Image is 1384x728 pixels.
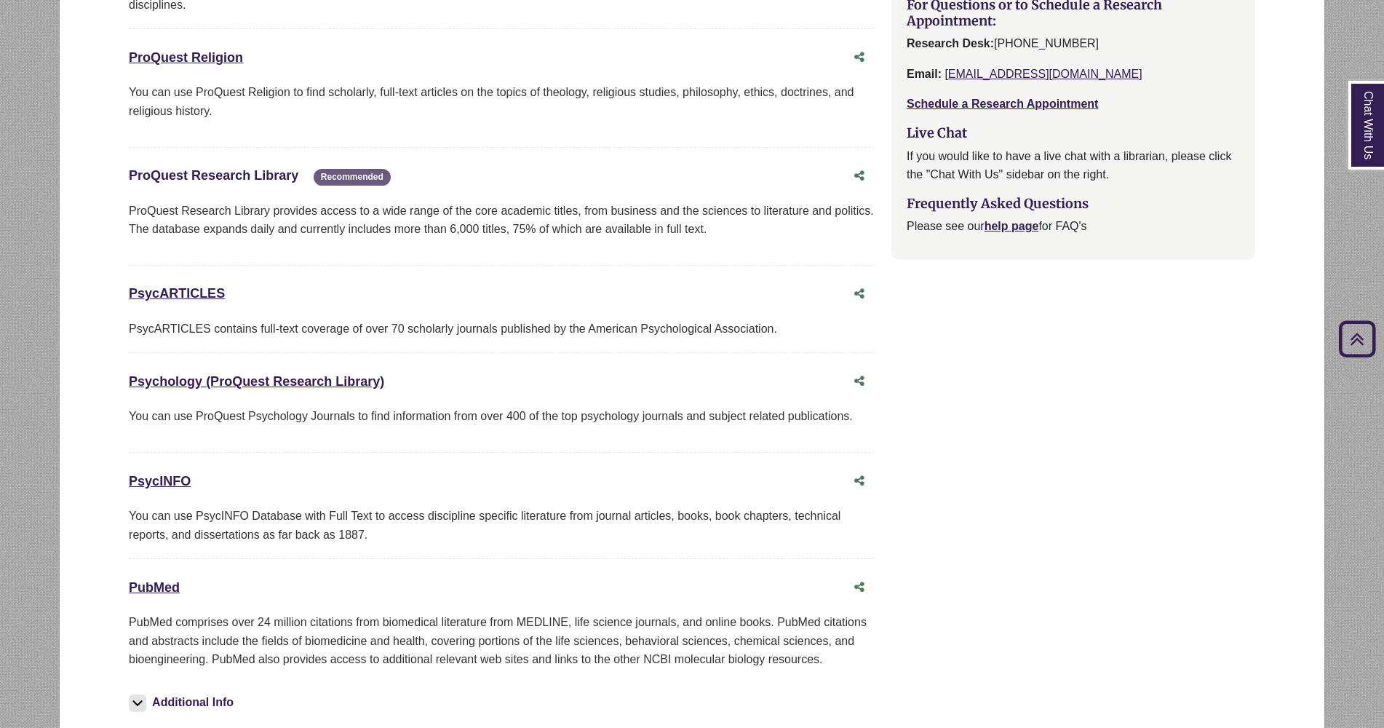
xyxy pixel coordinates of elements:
[129,50,243,65] a: ProQuest Religion
[907,125,1240,141] h3: Live Chat
[907,37,994,50] strong: Research Desk:
[907,98,1098,110] a: Schedule a Research Appointment
[907,147,1240,184] p: If you would like to have a live chat with a librarian, please click the "Chat With Us" sidebar o...
[129,474,191,488] a: PsycINFO
[129,202,874,239] p: ProQuest Research Library provides access to a wide range of the core academic titles, from busin...
[907,68,942,80] strong: Email:
[129,286,225,301] a: PsycARTICLES
[845,574,874,601] button: Share this database
[907,34,1240,53] p: [PHONE_NUMBER]
[129,692,238,713] button: Additional Info
[907,196,1240,212] h3: Frequently Asked Questions
[985,220,1039,232] a: help page
[845,280,874,308] button: Share this database
[845,44,874,71] button: Share this database
[129,613,874,669] p: PubMed comprises over 24 million citations from biomedical literature from MEDLINE, life science ...
[1334,329,1380,349] a: Back to Top
[944,68,1142,80] a: [EMAIL_ADDRESS][DOMAIN_NAME]
[129,320,874,339] div: PsycARTICLES contains full-text coverage of over 70 scholarly journals published by the American ...
[129,83,874,120] p: You can use ProQuest Religion to find scholarly, full-text articles on the topics of theology, re...
[845,368,874,395] button: Share this database
[129,507,874,544] div: You can use PsycINFO Database with Full Text to access discipline specific literature from journa...
[845,467,874,495] button: Share this database
[907,217,1240,236] p: Please see our for FAQ's
[129,374,384,389] a: Psychology (ProQuest Research Library)
[129,407,874,426] p: You can use ProQuest Psychology Journals to find information from over 400 of the top psychology ...
[845,162,874,190] button: Share this database
[129,580,180,595] a: PubMed
[314,169,391,186] span: Recommended
[129,168,298,183] a: ProQuest Research Library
